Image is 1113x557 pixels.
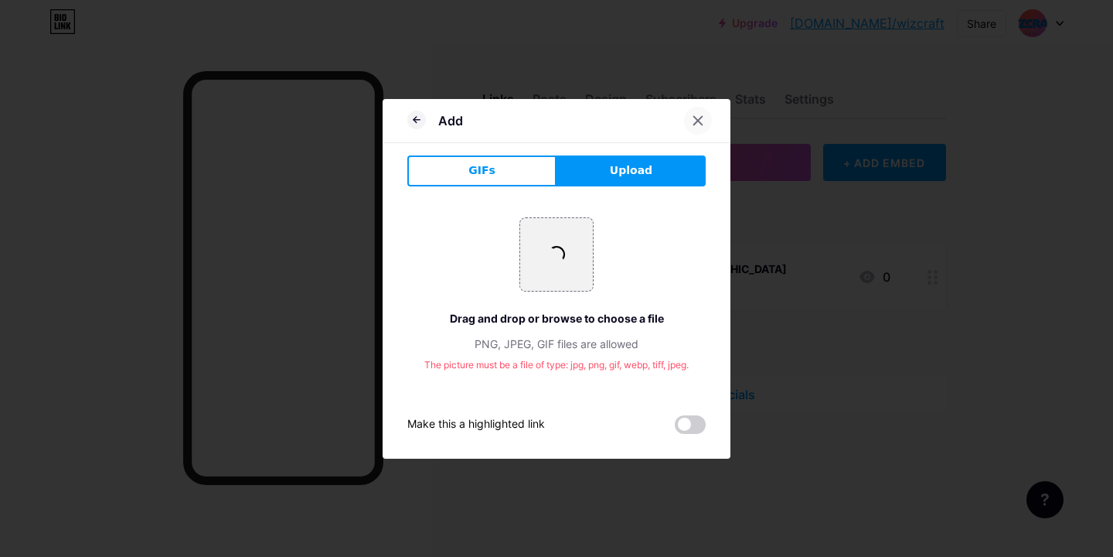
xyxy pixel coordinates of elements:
[556,155,706,186] button: Upload
[407,155,556,186] button: GIFs
[610,162,652,179] span: Upload
[407,415,545,434] div: Make this a highlighted link
[407,336,706,352] div: PNG, JPEG, GIF files are allowed
[438,111,463,130] div: Add
[468,162,495,179] span: GIFs
[407,358,706,372] div: The picture must be a file of type: jpg, png, gif, webp, tiff, jpeg.
[407,310,706,326] div: Drag and drop or browse to choose a file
